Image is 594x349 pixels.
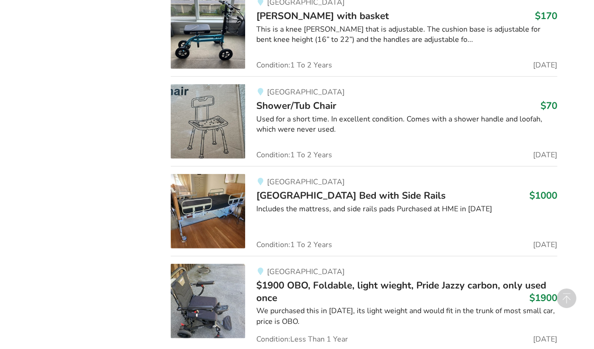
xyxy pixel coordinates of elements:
[256,336,348,343] span: Condition: Less Than 1 Year
[256,24,557,46] div: This is a knee [PERSON_NAME] that is adjustable. The cushion base is adjustable for bent knee hei...
[267,267,345,277] span: [GEOGRAPHIC_DATA]
[256,279,546,304] span: $1900 OBO, Foldable, light wieght, Pride Jazzy carbon, only used once
[533,61,557,69] span: [DATE]
[256,114,557,135] div: Used for a short time. In excellent condition. Comes with a shower handle and loofah, which were ...
[267,177,345,187] span: [GEOGRAPHIC_DATA]
[171,76,557,166] a: bathroom safety-shower/tub chair[GEOGRAPHIC_DATA]Shower/Tub Chair$70Used for a short time. In exc...
[256,151,332,159] span: Condition: 1 To 2 Years
[171,84,245,159] img: bathroom safety-shower/tub chair
[171,174,245,248] img: bedroom equipment-halsa hospital bed with side rails
[529,189,557,201] h3: $1000
[535,10,557,22] h3: $170
[256,9,389,22] span: [PERSON_NAME] with basket
[533,151,557,159] span: [DATE]
[171,166,557,256] a: bedroom equipment-halsa hospital bed with side rails[GEOGRAPHIC_DATA][GEOGRAPHIC_DATA] Bed with S...
[533,241,557,248] span: [DATE]
[171,264,245,338] img: mobility-$1900 obo, foldable, light wieght, pride jazzy carbon, only used once
[529,292,557,304] h3: $1900
[541,100,557,112] h3: $70
[256,204,557,215] div: Includes the mattress, and side rails pads Purchased at HME in [DATE]
[256,61,332,69] span: Condition: 1 To 2 Years
[533,336,557,343] span: [DATE]
[256,189,446,202] span: [GEOGRAPHIC_DATA] Bed with Side Rails
[267,87,345,97] span: [GEOGRAPHIC_DATA]
[256,306,557,327] div: We purchased this in [DATE], its light weight and would fit in the trunk of most small car, price...
[256,99,336,112] span: Shower/Tub Chair
[256,241,332,248] span: Condition: 1 To 2 Years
